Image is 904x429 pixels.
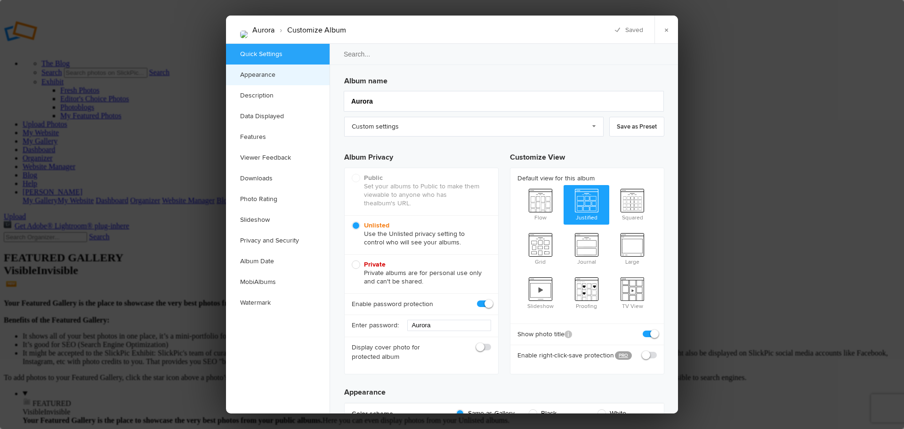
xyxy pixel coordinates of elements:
a: × [654,16,678,44]
li: Aurora [252,22,274,38]
h3: Album Privacy [344,144,499,168]
li: Customize Album [274,22,346,38]
b: Display cover photo for protected album [352,343,442,362]
span: Justified [564,185,610,223]
b: Show photo title [517,330,572,339]
span: Proofing [564,274,610,311]
span: TV View [609,274,655,311]
a: Data Displayed [226,106,330,127]
span: Use the Unlisted privacy setting to control who will see your albums. [352,221,486,247]
b: Unlisted [364,221,389,229]
span: Private albums are for personal use only and can't be shared. [352,260,486,286]
a: Quick Settings [226,44,330,65]
input: Search... [329,43,679,65]
span: Squared [609,185,655,223]
span: White [597,409,652,418]
b: Enable password protection [352,299,433,309]
a: Save as Preset [609,117,664,137]
span: Same as Gallery [456,409,515,418]
span: Grid [517,229,564,267]
div: Can't set this sub-album as “Public” when the parent album is not “Public” [345,168,498,215]
a: PRO [615,351,632,360]
a: Album Date [226,251,330,272]
h3: Appearance [344,379,664,398]
a: Slideshow [226,210,330,230]
a: Custom settings [344,117,604,137]
a: Viewer Feedback [226,147,330,168]
b: Private [364,260,386,268]
b: Enter password: [352,321,399,330]
b: Default view for this album [517,174,657,183]
a: Appearance [226,65,330,85]
span: Black [529,409,583,418]
a: Watermark [226,292,330,313]
b: Color scheme [352,409,446,419]
h3: Album name [344,72,664,87]
h3: Customize View [510,144,664,168]
span: Large [609,229,655,267]
a: Photo Rating [226,189,330,210]
a: Downloads [226,168,330,189]
span: Slideshow [517,274,564,311]
img: PXL_20250702_181511102.MP.jpg [240,31,248,38]
a: Privacy and Security [226,230,330,251]
a: Description [226,85,330,106]
a: MobiAlbums [226,272,330,292]
b: Enable right-click-save protection [517,351,608,360]
span: Flow [517,185,564,223]
a: Features [226,127,330,147]
span: Journal [564,229,610,267]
